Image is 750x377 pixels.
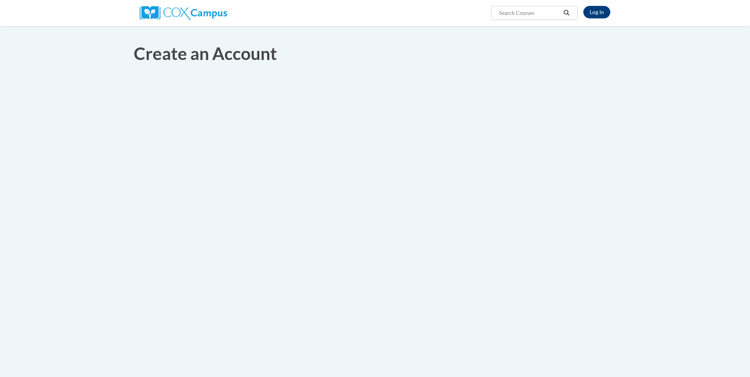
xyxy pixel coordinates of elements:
a: Cox Campus [140,9,227,16]
span: Create an Account [134,43,277,63]
img: Cox Campus [140,6,227,20]
input: Search Courses [498,8,561,18]
button: Search [561,8,573,18]
i:  [563,10,570,16]
a: Log In [583,6,610,18]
